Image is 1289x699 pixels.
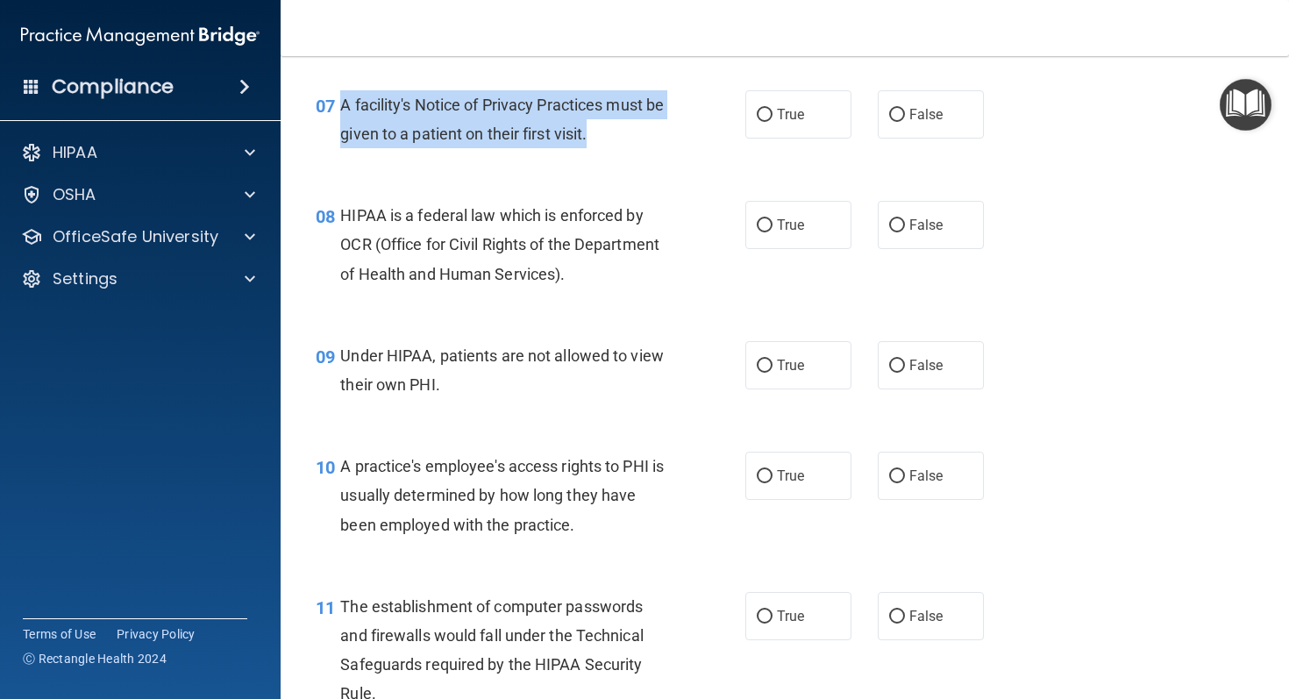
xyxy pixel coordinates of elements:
a: OfficeSafe University [21,226,255,247]
input: True [757,360,773,373]
p: OfficeSafe University [53,226,218,247]
span: Ⓒ Rectangle Health 2024 [23,650,167,667]
input: False [889,470,905,483]
span: 09 [316,346,335,367]
span: HIPAA is a federal law which is enforced by OCR (Office for Civil Rights of the Department of Hea... [340,206,659,282]
input: False [889,610,905,624]
span: False [909,357,944,374]
span: False [909,106,944,123]
input: False [889,360,905,373]
p: HIPAA [53,142,97,163]
input: False [889,219,905,232]
p: OSHA [53,184,96,205]
a: Privacy Policy [117,625,196,643]
span: False [909,217,944,233]
h4: Compliance [52,75,174,99]
span: Under HIPAA, patients are not allowed to view their own PHI. [340,346,664,394]
a: Terms of Use [23,625,96,643]
span: 11 [316,597,335,618]
a: Settings [21,268,255,289]
span: 10 [316,457,335,478]
input: True [757,109,773,122]
input: False [889,109,905,122]
span: True [777,217,804,233]
span: 07 [316,96,335,117]
input: True [757,610,773,624]
span: True [777,467,804,484]
input: True [757,219,773,232]
a: OSHA [21,184,255,205]
span: True [777,357,804,374]
span: 08 [316,206,335,227]
input: True [757,470,773,483]
span: True [777,608,804,624]
p: Settings [53,268,118,289]
span: True [777,106,804,123]
span: False [909,608,944,624]
span: A practice's employee's access rights to PHI is usually determined by how long they have been emp... [340,457,664,533]
span: False [909,467,944,484]
img: PMB logo [21,18,260,53]
button: Open Resource Center [1220,79,1271,131]
span: A facility's Notice of Privacy Practices must be given to a patient on their first visit. [340,96,664,143]
a: HIPAA [21,142,255,163]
